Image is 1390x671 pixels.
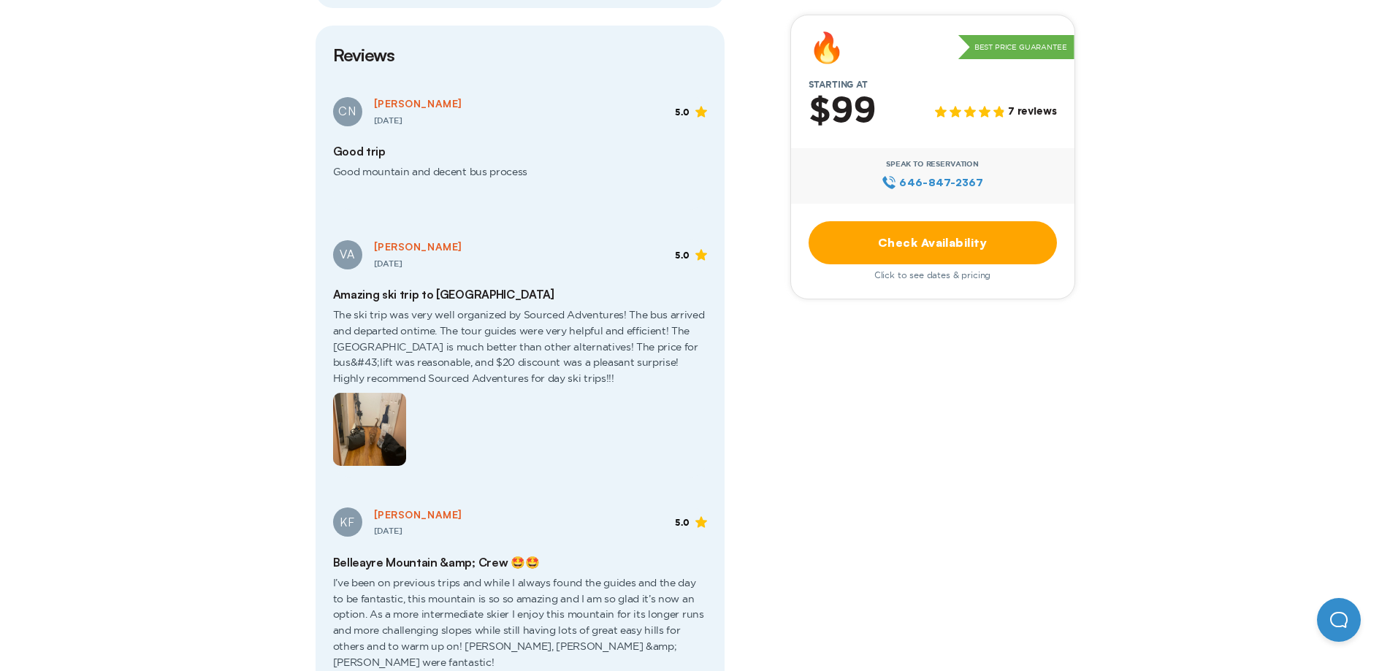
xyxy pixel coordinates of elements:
h2: $99 [809,93,876,131]
span: [DATE] [374,260,402,268]
span: The ski trip was very well organized by Sourced Adventures! The bus arrived and departed ontime. ... [333,302,707,466]
span: 5.0 [675,250,690,261]
span: Speak to Reservation [886,160,979,169]
h2: Amazing ski trip to [GEOGRAPHIC_DATA] [333,288,707,302]
span: 5.0 [675,518,690,528]
span: [DATE] [374,527,402,535]
span: 7 reviews [1008,107,1057,119]
span: Click to see dates & pricing [874,270,991,280]
h3: Reviews [333,43,707,66]
img: customer review photo [333,393,406,466]
h2: Good trip [333,145,707,158]
span: 646‍-847‍-2367 [899,175,983,191]
p: Best Price Guarantee [958,35,1074,60]
a: 646‍-847‍-2367 [882,175,983,191]
div: CN [333,97,362,126]
a: Check Availability [809,221,1057,264]
div: KF [333,507,362,537]
div: VA [333,240,362,269]
div: 🔥 [809,33,845,62]
span: [PERSON_NAME] [374,97,462,110]
span: 5.0 [675,107,690,118]
h2: Belleayre Mountain &amp; Crew 🤩🤩 [333,556,707,570]
span: Good mountain and decent bus process [333,158,707,198]
span: [PERSON_NAME] [374,240,462,253]
span: [DATE] [374,117,402,125]
span: [PERSON_NAME] [374,508,462,521]
iframe: Help Scout Beacon - Open [1317,598,1361,642]
span: Starting at [791,80,885,90]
